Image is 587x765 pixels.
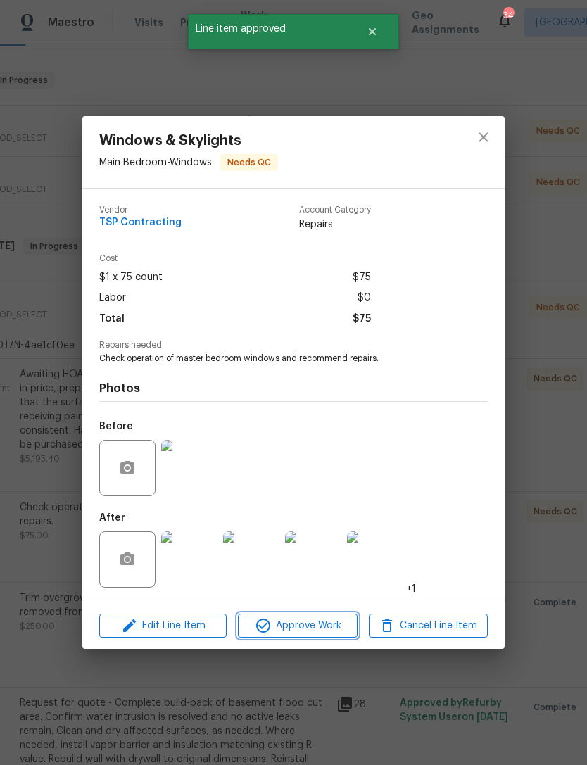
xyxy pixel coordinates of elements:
[99,217,182,228] span: TSP Contracting
[99,422,133,431] h5: Before
[99,157,212,167] span: Main Bedroom - Windows
[238,614,357,638] button: Approve Work
[373,617,484,635] span: Cancel Line Item
[467,120,500,154] button: close
[369,614,488,638] button: Cancel Line Item
[242,617,353,635] span: Approve Work
[406,582,416,596] span: +1
[349,18,396,46] button: Close
[353,309,371,329] span: $75
[299,217,371,232] span: Repairs
[358,288,371,308] span: $0
[99,267,163,288] span: $1 x 75 count
[222,156,277,170] span: Needs QC
[99,614,227,638] button: Edit Line Item
[188,14,349,44] span: Line item approved
[503,8,513,23] div: 34
[299,206,371,215] span: Account Category
[99,381,488,396] h4: Photos
[99,288,126,308] span: Labor
[99,513,125,523] h5: After
[99,353,449,365] span: Check operation of master bedroom windows and recommend repairs.
[99,341,488,350] span: Repairs needed
[353,267,371,288] span: $75
[103,617,222,635] span: Edit Line Item
[99,206,182,215] span: Vendor
[99,133,278,148] span: Windows & Skylights
[99,309,125,329] span: Total
[99,254,371,263] span: Cost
